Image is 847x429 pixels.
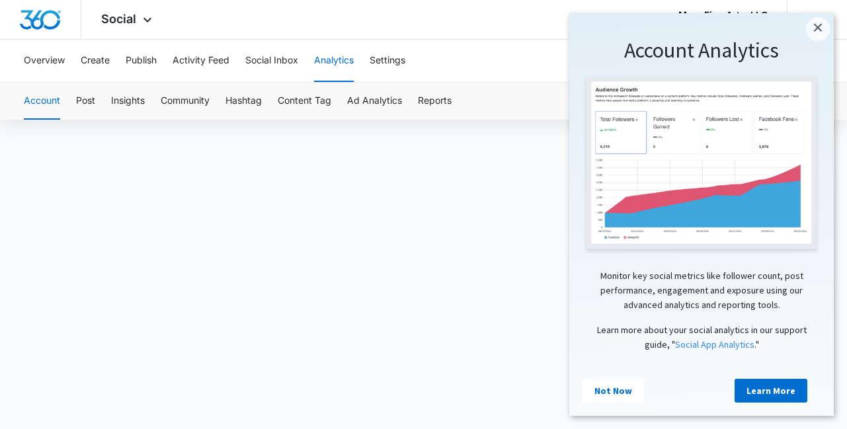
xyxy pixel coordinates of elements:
[24,83,60,120] button: Account
[314,40,354,82] button: Analytics
[106,325,185,337] a: Social App Analytics
[13,309,251,339] p: Learn more about your social analytics in our support guide, " ."
[81,40,110,82] button: Create
[13,255,251,299] p: Monitor key social metrics like follower count, post performance, engagement and exposure using o...
[13,24,251,52] h1: Account Analytics
[370,40,405,82] button: Settings
[111,83,145,120] button: Insights
[278,83,331,120] button: Content Tag
[161,83,210,120] button: Community
[24,40,65,82] button: Overview
[101,12,136,26] span: Social
[13,366,75,389] a: Not Now
[678,10,768,20] div: account name
[347,83,402,120] button: Ad Analytics
[237,4,261,28] a: Close modal
[225,83,262,120] button: Hashtag
[245,40,298,82] button: Social Inbox
[418,83,452,120] button: Reports
[173,40,229,82] button: Activity Feed
[165,366,238,389] a: Learn More
[76,83,95,120] button: Post
[126,40,157,82] button: Publish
